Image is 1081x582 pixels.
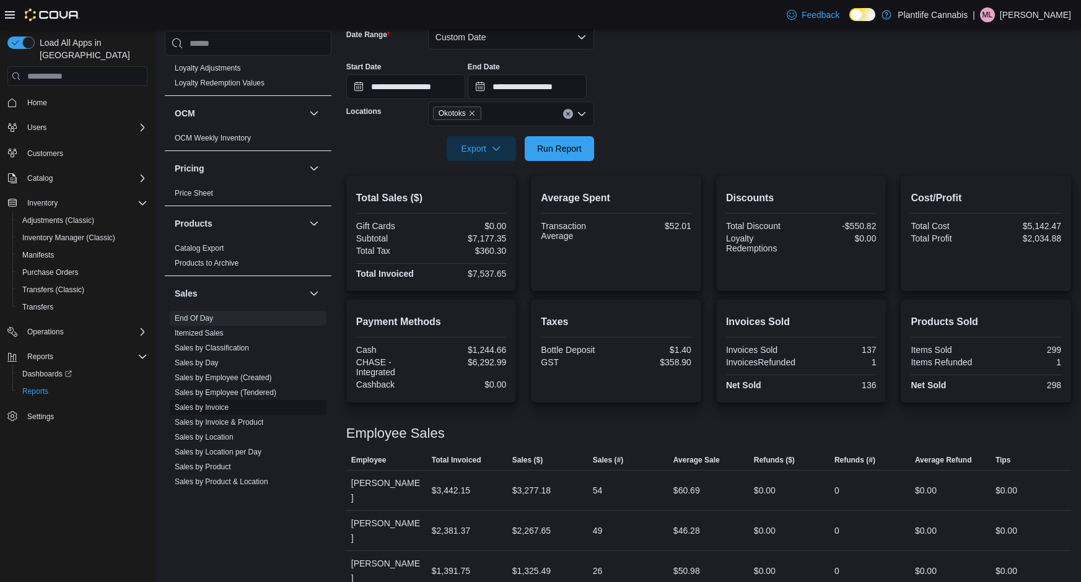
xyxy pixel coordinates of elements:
[346,426,445,441] h3: Employee Sales
[175,79,265,87] a: Loyalty Redemption Values
[165,61,331,95] div: Loyalty
[619,345,691,355] div: $1.40
[27,173,53,183] span: Catalog
[175,107,195,119] h3: OCM
[27,412,54,422] span: Settings
[989,380,1061,390] div: 298
[356,233,429,243] div: Subtotal
[356,345,429,355] div: Cash
[12,281,152,298] button: Transfers (Classic)
[175,162,304,175] button: Pricing
[726,380,761,390] strong: Net Sold
[434,233,506,243] div: $7,177.35
[22,349,58,364] button: Reports
[307,106,322,121] button: OCM
[175,217,304,230] button: Products
[432,563,470,578] div: $1,391.75
[175,344,249,352] a: Sales by Classification
[17,248,147,263] span: Manifests
[307,286,322,301] button: Sales
[2,119,152,136] button: Users
[468,74,587,99] input: Press the down key to open a popover containing a calendar.
[434,345,506,355] div: $1,244.66
[973,7,975,22] p: |
[175,418,263,427] a: Sales by Invoice & Product
[27,98,47,108] span: Home
[17,300,147,315] span: Transfers
[468,62,500,72] label: End Date
[175,162,204,175] h3: Pricing
[22,324,147,339] span: Operations
[989,221,1061,231] div: $5,142.47
[541,345,613,355] div: Bottle Deposit
[803,345,876,355] div: 137
[619,357,691,367] div: $358.90
[22,196,63,211] button: Inventory
[834,523,839,538] div: 0
[834,563,839,578] div: 0
[17,230,147,245] span: Inventory Manager (Classic)
[980,7,995,22] div: Mckayla Luedke
[12,365,152,383] a: Dashboards
[512,563,551,578] div: $1,325.49
[673,563,700,578] div: $50.98
[434,380,506,389] div: $0.00
[356,380,429,389] div: Cashback
[754,455,795,465] span: Refunds ($)
[17,213,99,228] a: Adjustments (Classic)
[726,345,799,355] div: Invoices Sold
[563,109,573,119] button: Clear input
[27,198,58,208] span: Inventory
[911,315,1061,329] h2: Products Sold
[27,123,46,132] span: Users
[22,146,68,161] a: Customers
[17,230,120,245] a: Inventory Manager (Classic)
[989,357,1061,367] div: 1
[35,37,147,61] span: Load All Apps in [GEOGRAPHIC_DATA]
[2,144,152,162] button: Customers
[434,246,506,256] div: $360.30
[541,191,691,206] h2: Average Spent
[541,221,613,241] div: Transaction Average
[434,269,506,279] div: $7,537.65
[22,285,84,295] span: Transfers (Classic)
[2,194,152,212] button: Inventory
[12,229,152,246] button: Inventory Manager (Classic)
[346,30,390,40] label: Date Range
[726,357,799,367] div: InvoicesRefunded
[175,403,229,412] a: Sales by Invoice
[175,373,272,383] span: Sales by Employee (Created)
[525,136,594,161] button: Run Report
[996,523,1017,538] div: $0.00
[175,134,251,142] a: OCM Weekly Inventory
[673,523,700,538] div: $46.28
[782,2,844,27] a: Feedback
[351,455,387,465] span: Employee
[175,287,304,300] button: Sales
[803,357,876,367] div: 1
[834,483,839,498] div: 0
[175,313,213,323] span: End Of Day
[17,248,59,263] a: Manifests
[2,93,152,111] button: Home
[434,357,506,367] div: $6,292.99
[175,477,268,487] span: Sales by Product & Location
[175,462,231,472] span: Sales by Product
[175,358,219,367] a: Sales by Day
[803,380,876,390] div: 136
[428,25,594,50] button: Custom Date
[175,217,212,230] h3: Products
[22,215,94,225] span: Adjustments (Classic)
[541,357,613,367] div: GST
[22,302,53,312] span: Transfers
[803,233,876,243] div: $0.00
[2,348,152,365] button: Reports
[619,221,691,231] div: $52.01
[346,74,465,99] input: Press the down key to open a popover containing a calendar.
[22,324,69,339] button: Operations
[22,409,59,424] a: Settings
[22,233,115,243] span: Inventory Manager (Classic)
[726,315,877,329] h2: Invoices Sold
[165,131,331,150] div: OCM
[898,7,968,22] p: Plantlife Cannabis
